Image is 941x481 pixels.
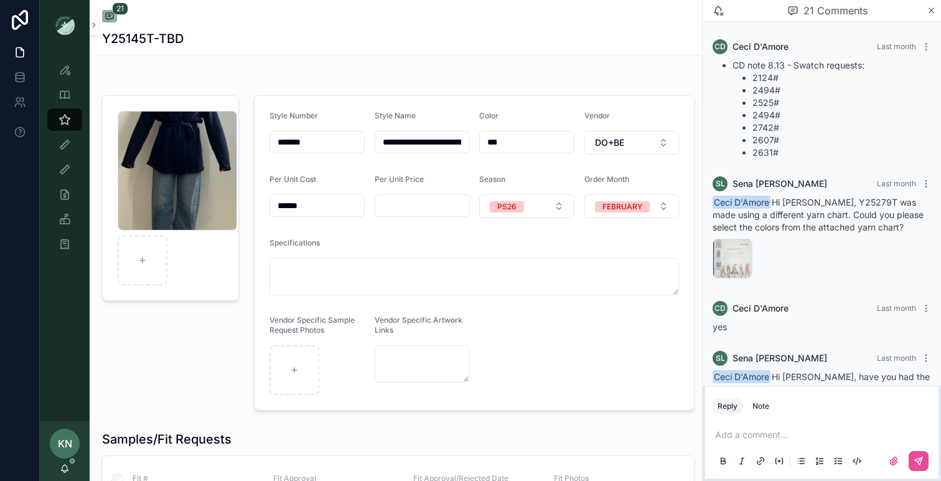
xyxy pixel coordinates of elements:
button: Select Button [584,131,680,155]
span: Specifications [269,238,320,247]
span: 21 Comments [803,3,868,18]
button: Select Button [479,194,574,218]
span: Last month [877,353,916,363]
span: Per Unit Cost [269,174,316,184]
span: Season [479,174,505,184]
li: 2494# [752,109,931,121]
span: yes [713,321,727,332]
span: Vendor Specific Sample Request Photos [269,315,355,335]
span: Sena [PERSON_NAME] [733,178,827,190]
li: 2607# [752,134,931,146]
span: 21 [112,2,128,15]
div: scrollable content [40,50,90,272]
span: CD [714,303,726,313]
span: Order Month [584,174,629,184]
span: Ceci D'Amore [713,196,770,209]
span: SL [716,179,725,189]
div: Note [752,401,769,411]
span: Hi [PERSON_NAME], have you had the chance to choose the colors from the yarn chart? [713,371,930,394]
span: Hi [PERSON_NAME], Y25279T was made using a different yarn chart. Could you please select the colo... [713,197,924,232]
span: Style Number [269,111,318,120]
span: Vendor Specific Artwork Links [375,315,462,335]
span: Ceci D'Amore [733,302,789,315]
div: PS26 [497,201,517,212]
button: 21 [102,10,117,25]
span: Vendor [584,111,610,120]
span: Style Name [375,111,416,120]
span: CD [714,42,726,52]
li: 2124# [752,72,931,84]
span: Last month [877,179,916,188]
button: Reply [713,399,742,414]
button: Select Button [584,194,680,218]
li: 2631# [752,146,931,159]
li: CD note 8.13 - Swatch requests: [733,59,931,159]
span: KN [58,436,72,451]
span: Last month [877,303,916,313]
button: Note [747,399,774,414]
span: Per Unit Price [375,174,424,184]
span: Color [479,111,499,120]
div: FEBRUARY [602,201,642,212]
span: SL [716,353,725,363]
span: DO+BE [595,136,624,149]
li: 2494# [752,84,931,97]
li: 2525# [752,97,931,109]
li: 2742# [752,121,931,134]
span: Sena [PERSON_NAME] [733,352,827,364]
span: Last month [877,42,916,51]
span: Ceci D'Amore [733,40,789,53]
h1: Y25145T-TBD [102,30,184,47]
img: App logo [55,15,75,35]
h1: Samples/Fit Requests [102,431,232,448]
span: Ceci D'Amore [713,370,770,383]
